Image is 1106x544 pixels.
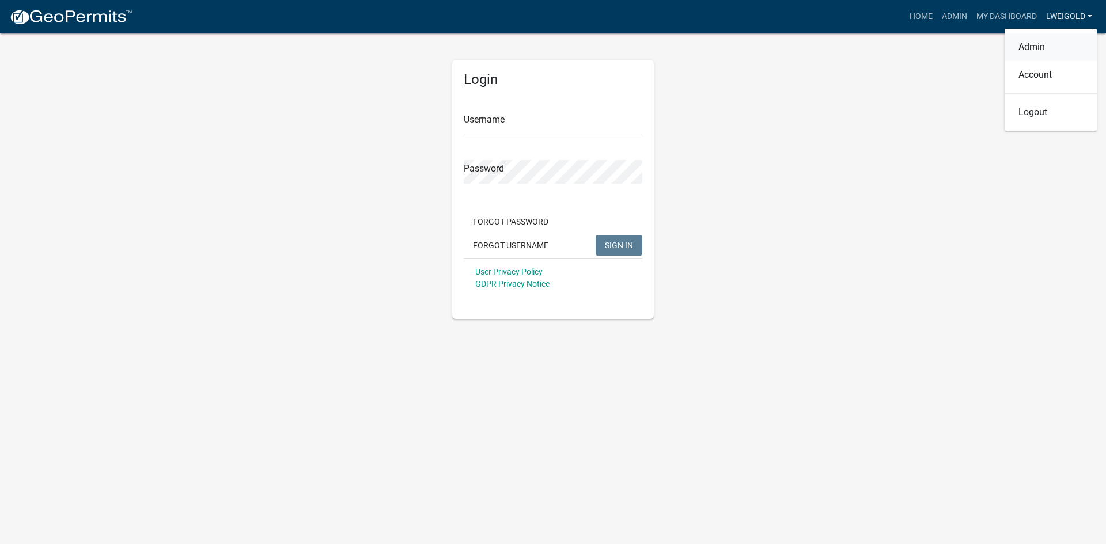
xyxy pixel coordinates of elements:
button: Forgot Username [464,235,558,256]
a: lweigold [1041,6,1097,28]
a: Home [905,6,937,28]
span: SIGN IN [605,240,633,249]
a: Admin [1005,33,1097,61]
a: GDPR Privacy Notice [475,279,550,288]
a: Account [1005,61,1097,89]
div: lweigold [1005,29,1097,131]
button: SIGN IN [596,235,642,256]
a: My Dashboard [972,6,1041,28]
button: Forgot Password [464,211,558,232]
h5: Login [464,71,642,88]
a: Admin [937,6,972,28]
a: Logout [1005,98,1097,126]
a: User Privacy Policy [475,267,543,276]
